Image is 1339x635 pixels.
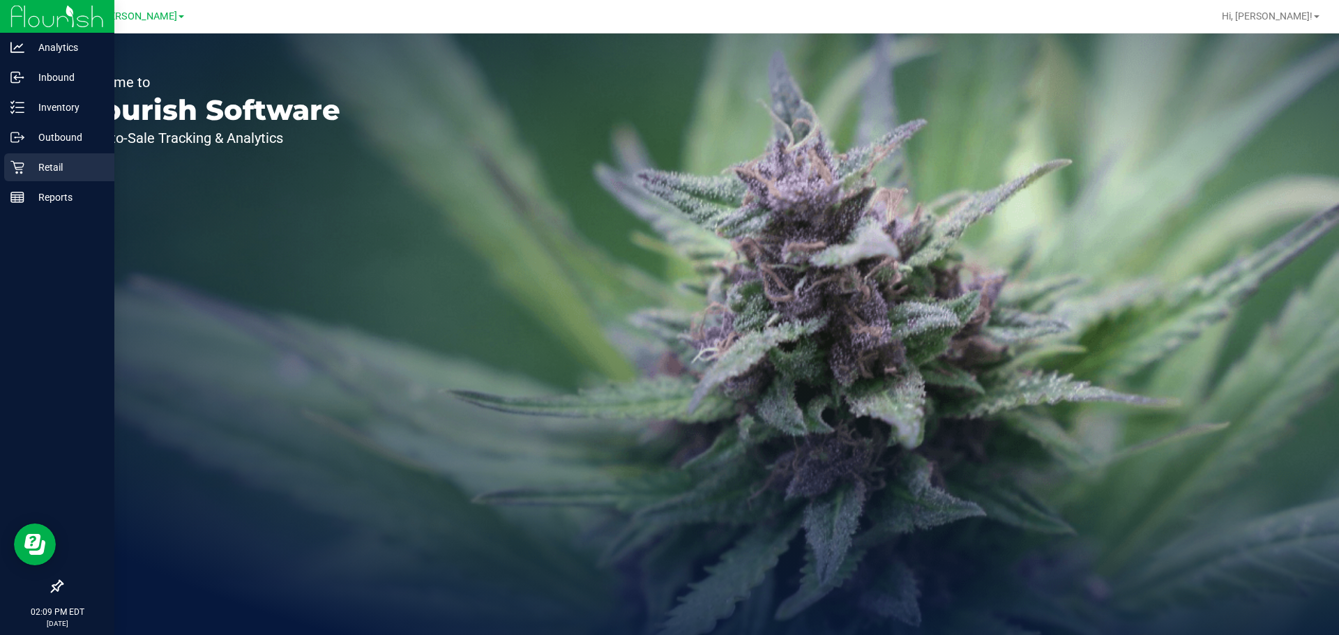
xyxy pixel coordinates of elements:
[10,70,24,84] inline-svg: Inbound
[24,69,108,86] p: Inbound
[10,190,24,204] inline-svg: Reports
[75,131,340,145] p: Seed-to-Sale Tracking & Analytics
[24,39,108,56] p: Analytics
[24,159,108,176] p: Retail
[24,99,108,116] p: Inventory
[100,10,177,22] span: [PERSON_NAME]
[75,75,340,89] p: Welcome to
[14,523,56,565] iframe: Resource center
[10,160,24,174] inline-svg: Retail
[10,40,24,54] inline-svg: Analytics
[10,100,24,114] inline-svg: Inventory
[6,618,108,629] p: [DATE]
[24,189,108,206] p: Reports
[1222,10,1312,22] span: Hi, [PERSON_NAME]!
[6,606,108,618] p: 02:09 PM EDT
[24,129,108,146] p: Outbound
[10,130,24,144] inline-svg: Outbound
[75,96,340,124] p: Flourish Software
